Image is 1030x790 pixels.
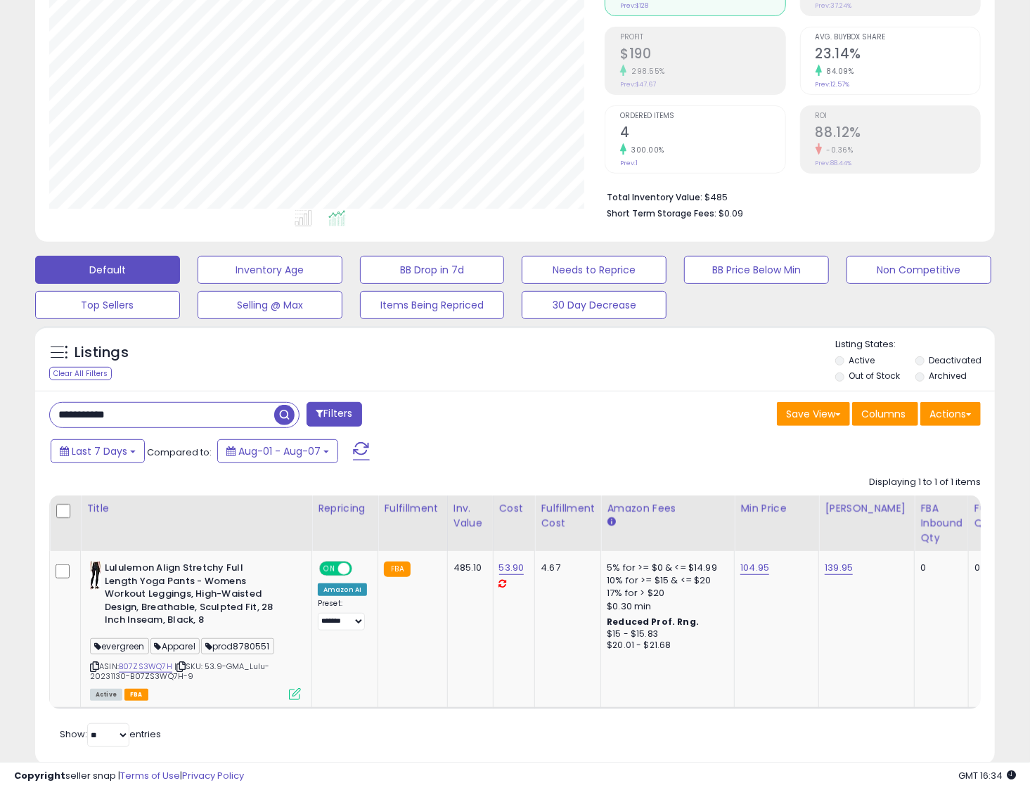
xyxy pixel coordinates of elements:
label: Archived [929,370,967,382]
small: 298.55% [626,66,665,77]
span: ON [321,563,338,575]
button: Top Sellers [35,291,180,319]
div: Amazon AI [318,583,367,596]
li: $485 [607,188,970,205]
div: 4.67 [541,562,590,574]
div: Clear All Filters [49,367,112,380]
span: prod8780551 [201,638,274,654]
a: B07ZS3WQ7H [119,661,172,673]
div: Min Price [740,501,813,516]
span: | SKU: 53.9-GMA_Lulu-20231130-B07ZS3WQ7H-9 [90,661,269,682]
a: 139.95 [825,561,853,575]
b: Lululemon Align Stretchy Full Length Yoga Pants - Womens Workout Leggings, High-Waisted Design, B... [105,562,276,630]
small: Prev: 1 [620,159,638,167]
a: Privacy Policy [182,769,244,782]
button: Actions [920,402,981,426]
h2: 4 [620,124,785,143]
button: Default [35,256,180,284]
div: Title [86,501,306,516]
button: 30 Day Decrease [522,291,667,319]
div: $15 - $15.83 [607,628,723,640]
span: Last 7 Days [72,444,127,458]
small: Prev: 12.57% [816,80,850,89]
div: Fulfillable Quantity [974,501,1023,531]
label: Active [849,354,875,366]
button: Filters [307,402,361,427]
div: seller snap | | [14,770,244,783]
div: [PERSON_NAME] [825,501,908,516]
div: Inv. value [453,501,487,531]
small: Prev: $47.67 [620,80,656,89]
div: $20.01 - $21.68 [607,640,723,652]
a: 104.95 [740,561,769,575]
button: Items Being Repriced [360,291,505,319]
div: 485.10 [453,562,482,574]
span: 2025-08-15 16:34 GMT [958,769,1016,782]
span: OFF [350,563,373,575]
small: Prev: 88.44% [816,159,852,167]
small: Amazon Fees. [607,516,615,529]
label: Deactivated [929,354,981,366]
button: Non Competitive [846,256,991,284]
div: Repricing [318,501,372,516]
div: ASIN: [90,562,301,699]
span: evergreen [90,638,149,654]
button: Inventory Age [198,256,342,284]
b: Short Term Storage Fees: [607,207,716,219]
span: Ordered Items [620,112,785,120]
small: Prev: $128 [620,1,648,10]
span: Profit [620,34,785,41]
div: 17% for > $20 [607,587,723,600]
div: Fulfillment [384,501,441,516]
button: Aug-01 - Aug-07 [217,439,338,463]
span: $0.09 [719,207,743,220]
strong: Copyright [14,769,65,782]
span: Aug-01 - Aug-07 [238,444,321,458]
span: ROI [816,112,980,120]
div: Fulfillment Cost [541,501,595,531]
div: Displaying 1 to 1 of 1 items [869,476,981,489]
label: Out of Stock [849,370,900,382]
small: -0.36% [822,145,854,155]
span: FBA [124,689,148,701]
div: Cost [499,501,529,516]
span: Compared to: [147,446,212,459]
span: Apparel [150,638,200,654]
span: Columns [861,407,906,421]
b: Reduced Prof. Rng. [607,616,699,628]
p: Listing States: [835,338,995,351]
a: Terms of Use [120,769,180,782]
button: Save View [777,402,850,426]
div: $0.30 min [607,600,723,613]
span: Avg. Buybox Share [816,34,980,41]
small: 84.09% [822,66,854,77]
button: Last 7 Days [51,439,145,463]
div: Preset: [318,599,367,630]
small: Prev: 37.24% [816,1,852,10]
button: BB Drop in 7d [360,256,505,284]
span: All listings currently available for purchase on Amazon [90,689,122,701]
button: Columns [852,402,918,426]
h5: Listings [75,343,129,363]
h2: 23.14% [816,46,980,65]
h2: $190 [620,46,785,65]
button: Needs to Reprice [522,256,667,284]
div: 0 [920,562,958,574]
div: 5% for >= $0 & <= $14.99 [607,562,723,574]
div: FBA inbound Qty [920,501,963,545]
img: 31J75tba2IL._SL40_.jpg [90,562,101,590]
button: Selling @ Max [198,291,342,319]
b: Total Inventory Value: [607,191,702,203]
span: Show: entries [60,727,161,741]
button: BB Price Below Min [684,256,829,284]
a: 53.90 [499,561,524,575]
div: 0 [974,562,1018,574]
small: 300.00% [626,145,664,155]
small: FBA [384,562,410,577]
div: 10% for >= $15 & <= $20 [607,574,723,587]
h2: 88.12% [816,124,980,143]
div: Amazon Fees [607,501,728,516]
